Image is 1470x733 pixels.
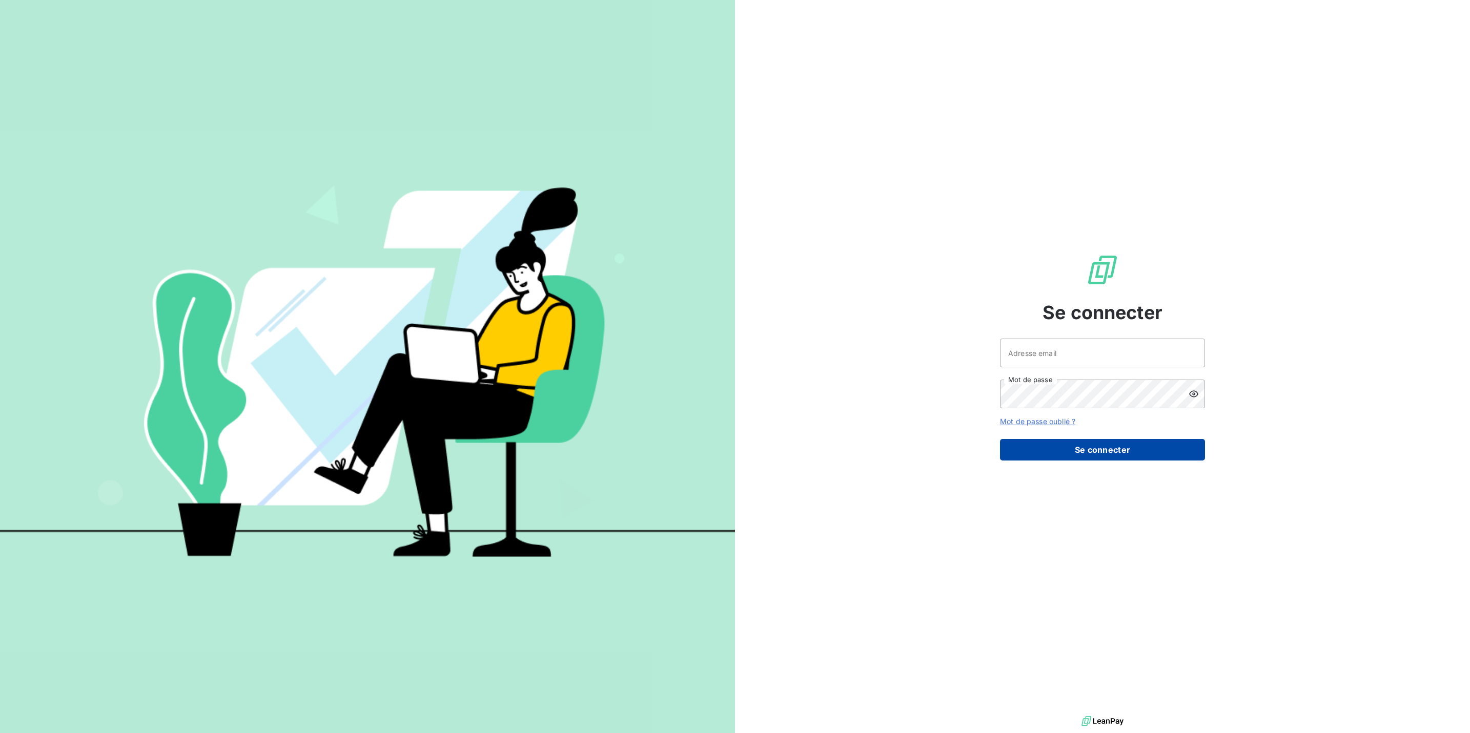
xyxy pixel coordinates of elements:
input: placeholder [1000,339,1205,367]
span: Se connecter [1043,299,1162,326]
a: Mot de passe oublié ? [1000,417,1075,426]
img: Logo LeanPay [1086,254,1119,286]
button: Se connecter [1000,439,1205,460]
img: logo [1081,714,1124,729]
